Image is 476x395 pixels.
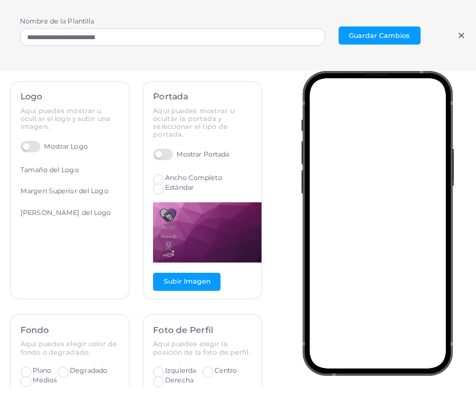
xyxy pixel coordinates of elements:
[20,340,119,356] h6: Aquí puedes elegir color de fondo o degradado.
[70,366,107,375] span: Degradado
[20,17,94,26] label: Nombre de la Plantilla
[20,187,108,196] label: Margen Superior del Logo
[153,92,251,102] h4: Portada
[20,141,88,152] label: Mostrar Logo
[20,166,79,175] label: Tamaño del Logo
[339,26,421,45] button: Guardar Cambios
[20,325,119,335] h4: Fondo
[153,325,251,335] h4: Foto de Perfil
[33,376,57,384] span: Medios
[153,340,251,356] h6: Aquí puedes elegir la posición de la foto de perfil.
[153,202,274,263] img: Logo
[20,208,111,218] label: [PERSON_NAME] del Logo
[153,149,229,160] label: Mostrar Portada
[20,107,119,131] h6: Aquí puedes mostrar u ocultar el logo y subir una imagen.
[165,183,193,191] span: Estándar
[165,366,196,375] span: Izquierda
[153,107,251,139] h6: Aquí puedes mostrar u ocultar la portada y seleccionar el tipo de portada.
[33,366,52,375] span: Plano
[153,273,221,291] button: Subir Imagen
[20,92,119,102] h4: Logo
[165,376,193,384] span: Derecha
[215,366,237,375] span: Centro
[165,173,222,182] span: Ancho Completo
